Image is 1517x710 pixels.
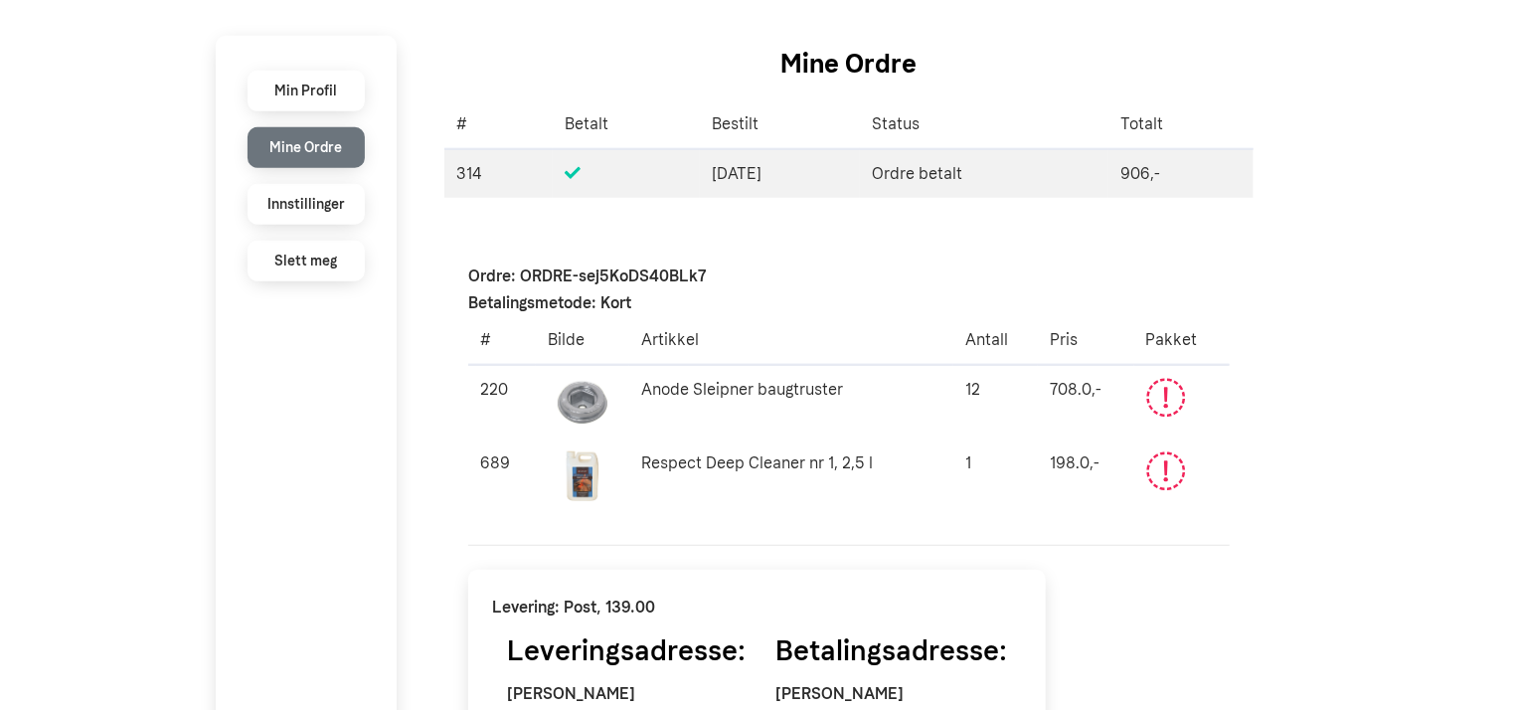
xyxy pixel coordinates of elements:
[775,630,1007,672] h3: Betalingsadresse:
[1134,316,1230,365] th: Pakket
[629,440,953,513] td: Respect Deep Cleaner nr 1, 2,5 l
[468,365,536,440] td: 220
[1038,440,1133,513] td: 198.0,-
[558,378,607,428] img: Sink_Sleipner.jpg
[953,316,1038,365] th: Antall
[536,316,629,365] th: Bilde
[248,71,365,111] li: Min Profil
[1108,149,1254,198] td: 906,-
[248,127,365,168] li: Mine Ordre
[700,100,860,149] th: Bestilt
[444,149,553,198] td: 314
[468,440,536,513] td: 689
[712,162,848,186] span: [DATE]
[558,451,607,501] img: 1080602_XL.jpg
[444,45,1254,84] h1: Mine Ordre
[468,440,1230,513] tr: Gå til produktsiden
[629,316,953,365] th: Artikkel
[860,100,1108,149] th: Status
[953,440,1038,513] td: 1
[860,149,1108,198] td: Ordre betalt
[468,263,1230,289] p: Ordre: ORDRE-sej5KoDS40BLk7
[953,365,1038,440] td: 12
[507,630,746,672] h3: Leveringsadresse:
[492,594,1022,621] p: Levering: Post, 139.00
[629,365,953,440] td: Anode Sleipner baugtruster
[248,184,365,225] li: Innstillinger
[248,241,365,281] li: Slett meg
[468,365,1230,440] tr: Gå til produktsiden
[1108,100,1254,149] th: Totalt
[1038,316,1133,365] th: Pris
[507,680,746,707] p: [PERSON_NAME]
[775,680,1007,707] p: [PERSON_NAME]
[553,100,700,149] th: Betalt
[468,289,1230,316] p: Betalingsmetode: Kort
[1146,378,1186,418] svg: Ikke betalt eller avvik
[1146,451,1186,491] svg: Ikke betalt eller avvik
[1038,365,1133,440] td: 708.0,-
[444,100,553,149] th: #
[468,316,536,365] th: #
